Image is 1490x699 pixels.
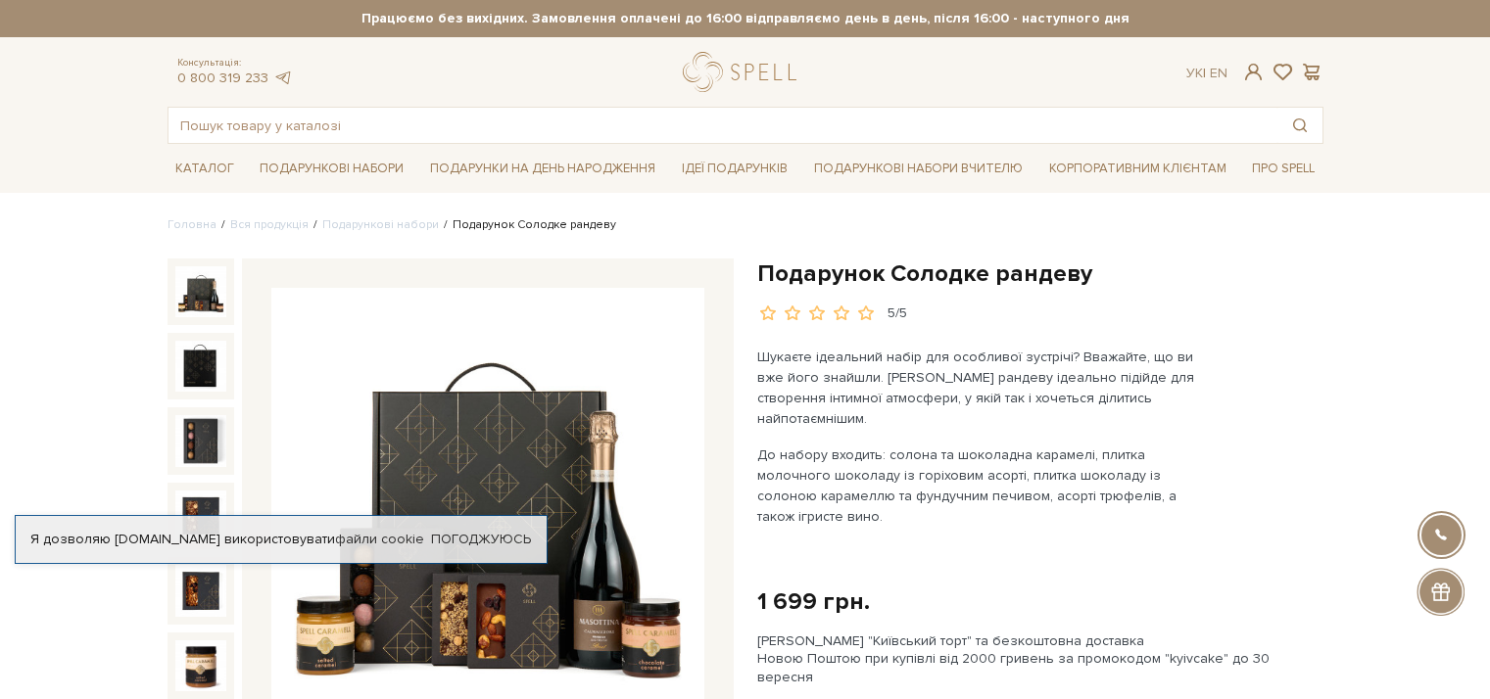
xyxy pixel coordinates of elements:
[252,154,411,184] a: Подарункові набори
[177,57,293,70] span: Консультація:
[175,341,226,392] img: Подарунок Солодке рандеву
[168,108,1277,143] input: Пошук товару у каталозі
[177,70,268,86] a: 0 800 319 233
[168,10,1323,27] strong: Працюємо без вихідних. Замовлення оплачені до 16:00 відправляємо день в день, після 16:00 - насту...
[273,70,293,86] a: telegram
[230,217,309,232] a: Вся продукція
[674,154,795,184] a: Ідеї подарунків
[175,266,226,317] img: Подарунок Солодке рандеву
[168,217,216,232] a: Головна
[757,347,1217,429] p: Шукаєте ідеальний набір для особливої зустрічі? Вважайте, що ви вже його знайшли. [PERSON_NAME] р...
[1210,65,1227,81] a: En
[1186,65,1227,82] div: Ук
[175,640,226,691] img: Подарунок Солодке рандеву
[888,304,907,323] div: 5/5
[1244,154,1322,184] a: Про Spell
[422,154,663,184] a: Подарунки на День народження
[175,415,226,466] img: Подарунок Солодке рандеву
[1041,154,1234,184] a: Корпоративним клієнтам
[322,217,439,232] a: Подарункові набори
[175,565,226,616] img: Подарунок Солодке рандеву
[168,154,242,184] a: Каталог
[175,490,226,541] img: Подарунок Солодке рандеву
[757,444,1217,527] p: До набору входить: солона та шоколадна карамелі, плитка молочного шоколаду із горіховим асорті, п...
[335,531,424,547] a: файли cookie
[683,52,805,92] a: logo
[1277,108,1322,143] button: Пошук товару у каталозі
[757,586,870,617] div: 1 699 грн.
[757,632,1323,686] div: [PERSON_NAME] "Київський торт" та безкоштовна доставка Новою Поштою при купівлі від 2000 гривень ...
[439,216,616,234] li: Подарунок Солодке рандеву
[16,531,547,548] div: Я дозволяю [DOMAIN_NAME] використовувати
[431,531,531,548] a: Погоджуюсь
[1203,65,1206,81] span: |
[806,152,1031,185] a: Подарункові набори Вчителю
[757,258,1323,289] h1: Подарунок Солодке рандеву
